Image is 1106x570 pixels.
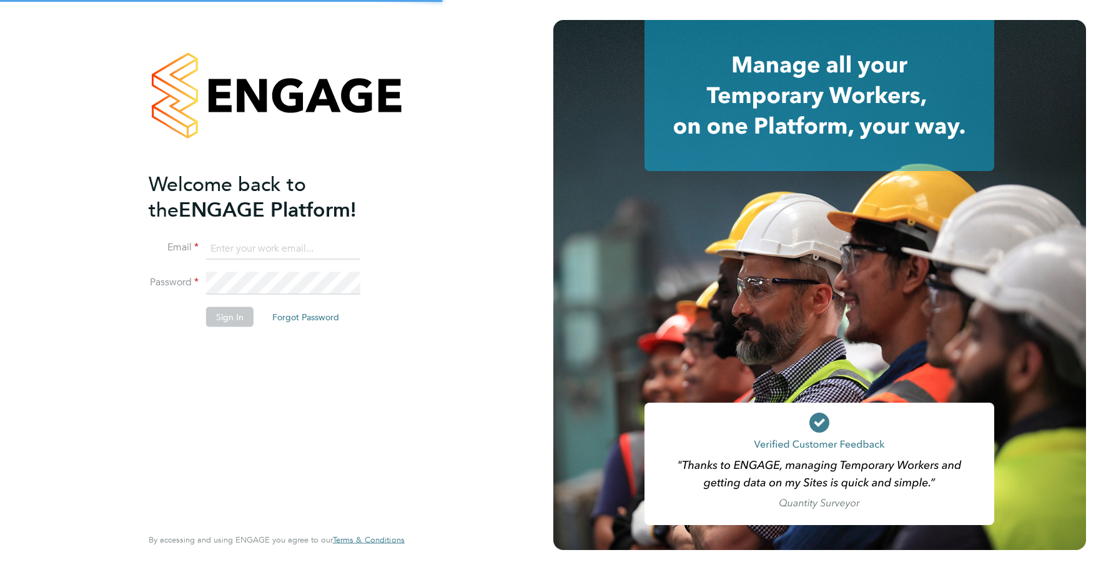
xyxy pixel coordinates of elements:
input: Enter your work email... [206,237,360,260]
h2: ENGAGE Platform! [149,171,392,222]
span: Welcome back to the [149,172,306,222]
label: Email [149,241,199,254]
a: Terms & Conditions [333,535,405,545]
button: Sign In [206,307,254,327]
span: By accessing and using ENGAGE you agree to our [149,534,405,545]
button: Forgot Password [262,307,349,327]
label: Password [149,276,199,289]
